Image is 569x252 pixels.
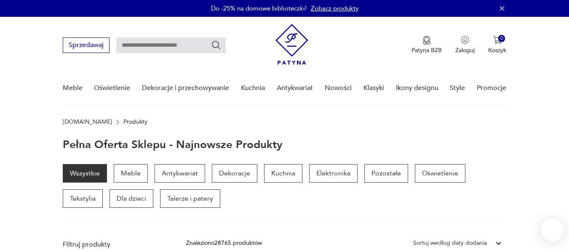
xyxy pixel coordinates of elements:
a: Kuchnia [241,72,265,104]
a: Antykwariat [277,72,313,104]
iframe: Smartsupp widget button [540,218,564,242]
a: Style [450,72,465,104]
button: Szukaj [211,40,221,50]
a: Sprzedawaj [63,43,110,49]
a: Meble [63,72,83,104]
p: Zaloguj [455,46,475,54]
p: Patyna B2B [411,46,442,54]
a: Nowości [325,72,352,104]
a: Oświetlenie [415,164,465,183]
a: Talerze i patery [160,189,220,208]
img: Ikona medalu [422,36,431,45]
a: Elektronika [309,164,358,183]
img: Ikona koszyka [493,36,502,44]
a: Klasyki [363,72,384,104]
div: 0 [498,35,505,42]
a: [DOMAIN_NAME] [63,119,112,125]
img: Patyna - sklep z meblami i dekoracjami vintage [275,24,308,65]
a: Dla dzieci [110,189,153,208]
p: Filtruj produkty [63,240,166,249]
a: Pozostałe [364,164,408,183]
p: Do -25% na domowe biblioteczki! [211,4,307,13]
a: Promocje [477,72,506,104]
a: Wszystkie [63,164,107,183]
p: Produkty [123,119,147,125]
img: Ikonka użytkownika [461,36,469,44]
a: Dekoracje i przechowywanie [142,72,229,104]
a: Antykwariat [155,164,205,183]
a: Tekstylia [63,189,103,208]
h1: Pełna oferta sklepu - najnowsze produkty [63,139,283,151]
a: Kuchnia [264,164,302,183]
div: Sortuj według daty dodania [413,239,487,248]
button: Zaloguj [455,36,475,54]
a: Dekoracje [212,164,257,183]
a: Ikona medaluPatyna B2B [411,36,442,54]
a: Zobacz produkty [311,4,358,13]
a: Ikony designu [396,72,438,104]
div: Znaleziono 28765 produktów [186,239,262,248]
button: Patyna B2B [411,36,442,54]
a: Meble [114,164,148,183]
p: Koszyk [488,46,506,54]
button: Sprzedawaj [63,37,110,53]
a: Oświetlenie [94,72,130,104]
button: 0Koszyk [488,36,506,54]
